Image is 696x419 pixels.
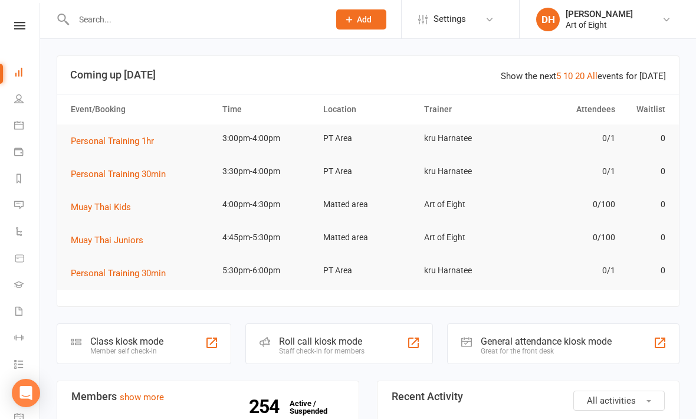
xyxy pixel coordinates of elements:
[14,166,41,193] a: Reports
[249,398,284,415] strong: 254
[120,392,164,402] a: show more
[419,257,520,284] td: kru Harnatee
[520,257,621,284] td: 0/1
[71,235,143,245] span: Muay Thai Juniors
[279,336,365,347] div: Roll call kiosk mode
[279,347,365,355] div: Staff check-in for members
[419,224,520,251] td: Art of Eight
[419,94,520,125] th: Trainer
[419,158,520,185] td: kru Harnatee
[71,391,344,402] h3: Members
[71,200,139,214] button: Muay Thai Kids
[70,69,666,81] h3: Coming up [DATE]
[14,140,41,166] a: Payments
[556,71,561,81] a: 5
[217,224,318,251] td: 4:45pm-5:30pm
[621,257,671,284] td: 0
[520,158,621,185] td: 0/1
[318,158,419,185] td: PT Area
[419,125,520,152] td: kru Harnatee
[90,347,163,355] div: Member self check-in
[573,391,665,411] button: All activities
[536,8,560,31] div: DH
[70,11,321,28] input: Search...
[71,202,131,212] span: Muay Thai Kids
[14,87,41,113] a: People
[520,94,621,125] th: Attendees
[520,224,621,251] td: 0/100
[566,9,633,19] div: [PERSON_NAME]
[587,395,636,406] span: All activities
[318,94,419,125] th: Location
[621,125,671,152] td: 0
[217,94,318,125] th: Time
[520,191,621,218] td: 0/100
[318,125,419,152] td: PT Area
[336,9,386,30] button: Add
[14,113,41,140] a: Calendar
[217,191,318,218] td: 4:00pm-4:30pm
[587,71,597,81] a: All
[318,257,419,284] td: PT Area
[90,336,163,347] div: Class kiosk mode
[520,125,621,152] td: 0/1
[71,167,174,181] button: Personal Training 30min
[434,6,466,32] span: Settings
[621,191,671,218] td: 0
[621,94,671,125] th: Waitlist
[392,391,665,402] h3: Recent Activity
[481,347,612,355] div: Great for the front desk
[419,191,520,218] td: Art of Eight
[217,158,318,185] td: 3:30pm-4:00pm
[71,169,166,179] span: Personal Training 30min
[14,246,41,273] a: Product Sales
[71,233,152,247] button: Muay Thai Juniors
[71,268,166,279] span: Personal Training 30min
[318,224,419,251] td: Matted area
[563,71,573,81] a: 10
[318,191,419,218] td: Matted area
[12,379,40,407] div: Open Intercom Messenger
[621,224,671,251] td: 0
[14,60,41,87] a: Dashboard
[357,15,372,24] span: Add
[575,71,585,81] a: 20
[566,19,633,30] div: Art of Eight
[71,136,154,146] span: Personal Training 1hr
[481,336,612,347] div: General attendance kiosk mode
[217,125,318,152] td: 3:00pm-4:00pm
[65,94,217,125] th: Event/Booking
[217,257,318,284] td: 5:30pm-6:00pm
[71,266,174,280] button: Personal Training 30min
[621,158,671,185] td: 0
[71,134,162,148] button: Personal Training 1hr
[501,69,666,83] div: Show the next events for [DATE]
